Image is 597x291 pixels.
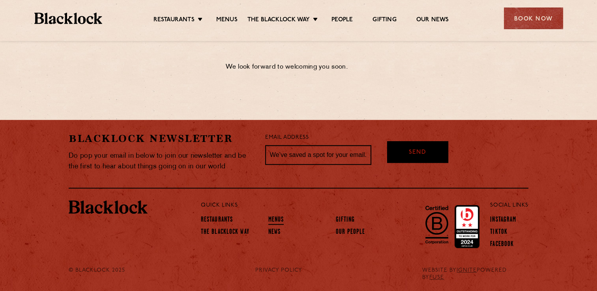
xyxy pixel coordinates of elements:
h2: Blacklock Newsletter [69,132,253,145]
p: We look forward to welcoming you soon. [226,62,528,73]
a: Gifting [335,216,355,225]
p: Do pop your email in below to join our newsletter and be the first to hear about things going on ... [69,151,253,172]
a: IGNITE [457,267,477,273]
p: Social Links [490,200,528,211]
a: People [331,16,353,25]
a: The Blacklock Way [247,16,310,25]
input: We’ve saved a spot for your email... [265,145,371,165]
div: WEBSITE BY POWERED BY [416,267,534,281]
label: Email Address [265,133,309,142]
a: Restaurants [201,216,233,225]
div: Book Now [504,7,563,29]
img: Accred_2023_2star.png [455,205,479,248]
img: BL_Textured_Logo-footer-cropped.svg [69,200,148,214]
div: © Blacklock 2025 [63,267,141,281]
a: Instagram [490,216,516,225]
a: Restaurants [153,16,195,25]
a: Facebook [490,241,514,249]
img: B-Corp-Logo-Black-RGB.svg [421,201,453,248]
a: Our People [335,228,365,237]
span: Send [409,148,426,157]
a: Menus [216,16,238,25]
a: Gifting [372,16,396,25]
a: Our News [416,16,449,25]
a: The Blacklock Way [201,228,249,237]
img: BL_Textured_Logo-footer-cropped.svg [34,13,103,24]
a: PRIVACY POLICY [255,267,302,274]
a: TikTok [490,228,507,237]
a: News [268,228,281,237]
a: FUSE [429,274,444,280]
p: Quick Links [201,200,464,211]
a: Menus [268,216,284,225]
